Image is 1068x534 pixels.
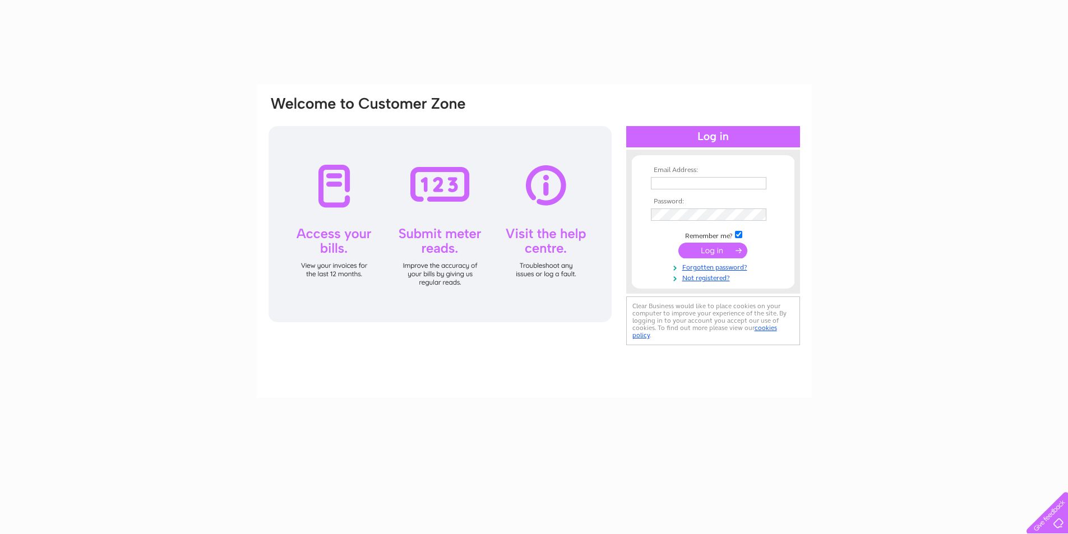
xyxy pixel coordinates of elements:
[648,198,778,206] th: Password:
[632,324,777,339] a: cookies policy
[626,296,800,345] div: Clear Business would like to place cookies on your computer to improve your experience of the sit...
[648,166,778,174] th: Email Address:
[651,261,778,272] a: Forgotten password?
[678,243,747,258] input: Submit
[648,229,778,240] td: Remember me?
[651,272,778,282] a: Not registered?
